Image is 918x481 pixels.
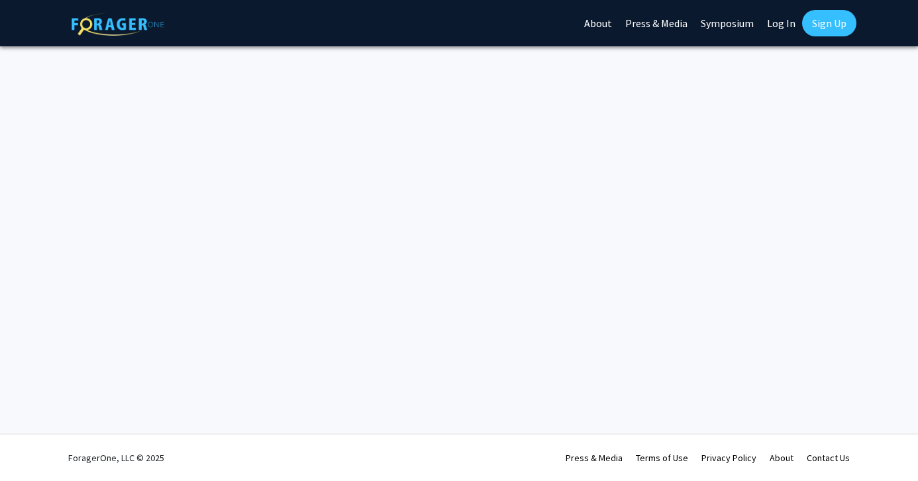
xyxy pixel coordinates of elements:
div: ForagerOne, LLC © 2025 [68,435,164,481]
a: Terms of Use [636,452,688,464]
a: Press & Media [566,452,623,464]
img: ForagerOne Logo [72,13,164,36]
a: Sign Up [802,10,856,36]
a: Privacy Policy [701,452,756,464]
a: About [770,452,793,464]
a: Contact Us [807,452,850,464]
